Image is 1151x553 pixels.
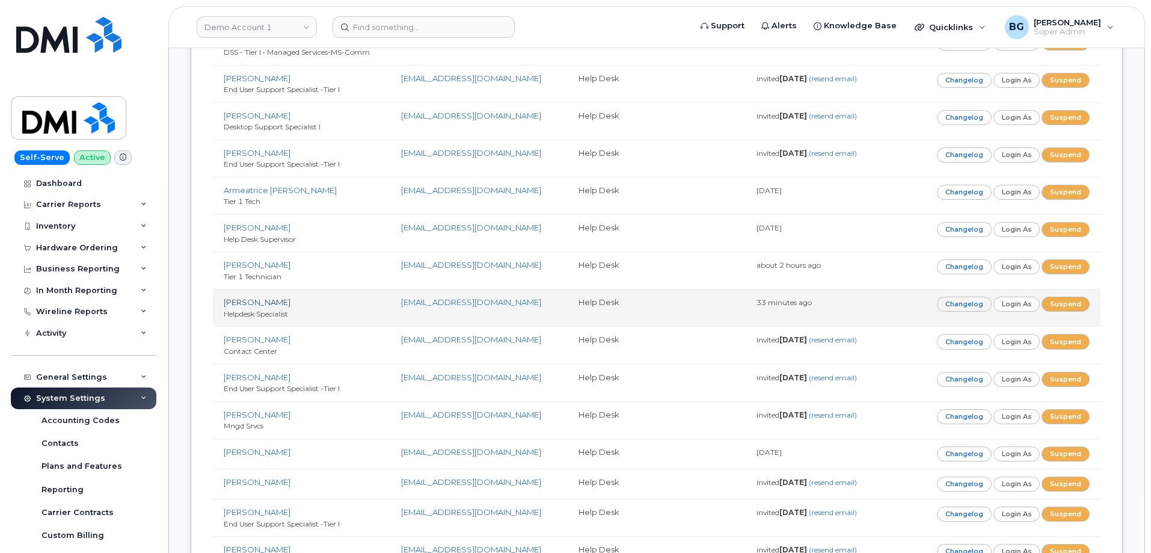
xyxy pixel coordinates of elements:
div: Bill Geary [996,15,1122,39]
a: Login as [993,185,1040,200]
small: invited [757,410,857,419]
a: Armeatrice [PERSON_NAME] [224,185,337,195]
a: Suspend [1042,73,1090,88]
td: Help Desk [568,252,745,289]
span: Alerts [772,20,797,32]
strong: [DATE] [779,373,807,382]
small: invited [757,373,857,382]
a: Support [692,14,753,38]
small: invited [757,508,857,517]
a: [EMAIL_ADDRESS][DOMAIN_NAME] [401,507,541,517]
a: [PERSON_NAME] [224,477,290,487]
strong: [DATE] [779,74,807,83]
strong: [DATE] [779,335,807,344]
a: Changelog [937,446,992,462]
span: Knowledge Base [824,20,897,32]
strong: [DATE] [779,478,807,487]
a: Login as [993,409,1040,424]
a: (resend email) [809,508,857,517]
a: Login as [993,110,1040,125]
a: Knowledge Base [805,14,905,38]
a: [EMAIL_ADDRESS][DOMAIN_NAME] [401,372,541,382]
span: Support [711,20,744,32]
a: [EMAIL_ADDRESS][DOMAIN_NAME] [401,297,541,307]
a: Changelog [937,409,992,424]
small: End User Support Specialist -Tier I [224,85,340,94]
a: Suspend [1042,147,1090,162]
small: Mngd Srvcs [224,421,263,430]
a: Suspend [1042,334,1090,349]
a: Changelog [937,110,992,125]
a: Changelog [937,334,992,349]
strong: [DATE] [779,508,807,517]
a: Suspend [1042,507,1090,522]
td: Help Desk [568,499,745,536]
input: Find something... [333,16,515,38]
small: 33 minutes ago [757,298,812,307]
small: End User Support Specialist -Tier I [224,384,340,393]
a: [PERSON_NAME] [224,223,290,232]
span: Super Admin [1034,27,1101,37]
a: [EMAIL_ADDRESS][DOMAIN_NAME] [401,447,541,457]
a: Login as [993,222,1040,237]
a: Changelog [937,477,992,492]
small: about 2 hours ago [757,261,821,270]
a: [PERSON_NAME] [224,111,290,120]
a: [PERSON_NAME] [224,148,290,158]
a: (resend email) [809,74,857,83]
span: [PERSON_NAME] [1034,17,1101,27]
small: invited [757,478,857,487]
small: Help Desk Supervisor [224,235,296,244]
small: Tier 1 Tech [224,197,260,206]
a: Login as [993,73,1040,88]
a: Login as [993,334,1040,349]
small: [DATE] [757,448,782,457]
small: invited [757,74,857,83]
strong: [DATE] [779,111,807,120]
a: Login as [993,477,1040,492]
a: Suspend [1042,110,1090,125]
a: Suspend [1042,222,1090,237]
td: Help Desk [568,326,745,363]
a: [EMAIL_ADDRESS][DOMAIN_NAME] [401,223,541,232]
a: Demo Account 1 [197,16,317,38]
a: [PERSON_NAME] [224,260,290,270]
td: Help Desk [568,177,745,214]
td: Help Desk [568,364,745,401]
small: Helpdesk Specialist [224,309,288,318]
a: Login as [993,259,1040,274]
a: [PERSON_NAME] [224,410,290,419]
a: [PERSON_NAME] [224,507,290,517]
a: Changelog [937,73,992,88]
td: Help Desk [568,102,745,140]
a: (resend email) [809,373,857,382]
a: Suspend [1042,446,1090,462]
a: Login as [993,507,1040,522]
a: [EMAIL_ADDRESS][DOMAIN_NAME] [401,185,541,195]
a: [EMAIL_ADDRESS][DOMAIN_NAME] [401,260,541,270]
a: Suspend [1042,185,1090,200]
a: Changelog [937,147,992,162]
small: invited [757,111,857,120]
span: BG [1009,20,1024,34]
td: Help Desk [568,469,745,499]
a: Alerts [753,14,805,38]
a: [EMAIL_ADDRESS][DOMAIN_NAME] [401,111,541,120]
a: Changelog [937,372,992,387]
small: [DATE] [757,186,782,195]
a: (resend email) [809,111,857,120]
small: [DATE] [757,223,782,232]
a: (resend email) [809,149,857,158]
a: Suspend [1042,259,1090,274]
a: Login as [993,372,1040,387]
a: [EMAIL_ADDRESS][DOMAIN_NAME] [401,73,541,83]
small: Contact Center [224,347,277,356]
a: [PERSON_NAME] [224,447,290,457]
a: Login as [993,147,1040,162]
td: Help Desk [568,401,745,439]
a: Suspend [1042,409,1090,424]
td: Help Desk [568,65,745,102]
a: [EMAIL_ADDRESS][DOMAIN_NAME] [401,410,541,419]
small: invited [757,335,857,344]
small: End User Support Specialist -Tier I [224,519,340,528]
